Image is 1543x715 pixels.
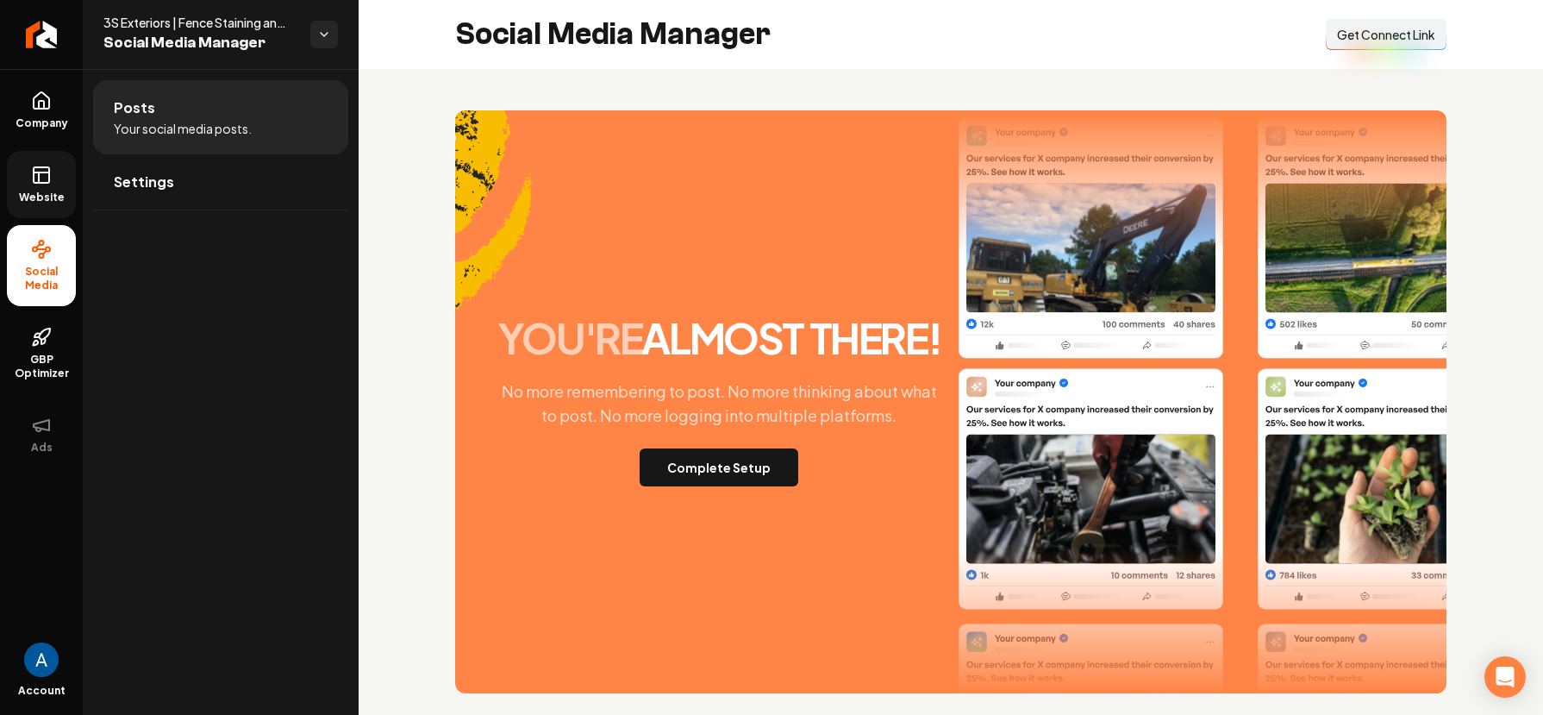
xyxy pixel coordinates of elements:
button: Get Connect Link [1326,19,1446,50]
span: Website [12,191,72,204]
span: Posts [114,97,155,118]
span: 3S Exteriors | Fence Staining and Power Washing [103,14,297,31]
button: Ads [7,401,76,468]
a: Settings [93,154,348,210]
img: Andrew Magana [24,643,59,677]
span: Account [18,684,66,698]
span: GBP Optimizer [7,353,76,380]
p: No more remembering to post. No more thinking about what to post. No more logging into multiple p... [486,379,952,428]
img: Post One [959,113,1223,605]
img: Accent [455,110,532,359]
h2: almost there! [497,317,940,359]
button: Open user button [24,643,59,677]
span: Social Media Manager [103,31,297,55]
a: Company [7,77,76,144]
span: you're [497,311,642,364]
a: GBP Optimizer [7,313,76,394]
div: Open Intercom Messenger [1484,656,1526,698]
span: Your social media posts. [114,120,252,137]
a: Website [7,151,76,218]
span: Ads [24,441,59,455]
button: Complete Setup [640,448,798,486]
img: Rebolt Logo [26,21,58,48]
span: Settings [114,172,174,192]
img: Post Two [1258,122,1522,614]
span: Company [9,116,75,130]
span: Get Connect Link [1337,26,1435,43]
h2: Social Media Manager [455,17,771,52]
span: Social Media [7,265,76,292]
